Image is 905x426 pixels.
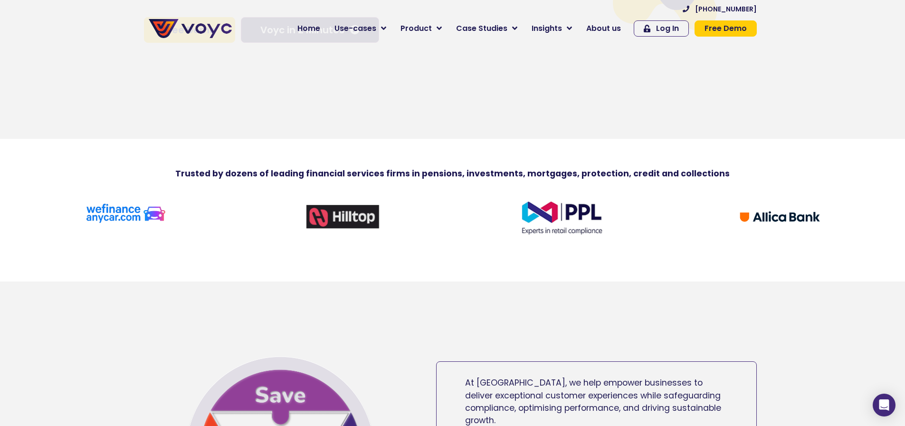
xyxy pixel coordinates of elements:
[304,201,384,234] img: hilltopnew
[532,23,562,34] span: Insights
[175,168,730,179] strong: Trusted by dozens of leading financial services firms in pensions, investments, mortgages, protec...
[522,201,602,235] img: ppl-logo
[290,19,327,38] a: Home
[393,19,449,38] a: Product
[465,377,721,426] span: At [GEOGRAPHIC_DATA], we help empower businesses to deliver exceptional customer experiences whil...
[634,20,689,37] a: Log In
[456,23,507,34] span: Case Studies
[740,201,820,230] img: Allica Bank logo
[579,19,628,38] a: About us
[683,6,757,12] a: [PHONE_NUMBER]
[86,201,166,225] img: we finance cars logo
[297,23,320,34] span: Home
[695,20,757,37] a: Free Demo
[695,6,757,12] span: [PHONE_NUMBER]
[144,286,762,298] iframe: Customer reviews powered by Trustpilot
[873,394,895,416] div: Open Intercom Messenger
[327,19,393,38] a: Use-cases
[586,23,621,34] span: About us
[400,23,432,34] span: Product
[149,19,232,38] img: voyc-full-logo
[524,19,579,38] a: Insights
[705,25,747,32] span: Free Demo
[656,25,679,32] span: Log In
[334,23,376,34] span: Use-cases
[449,19,524,38] a: Case Studies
